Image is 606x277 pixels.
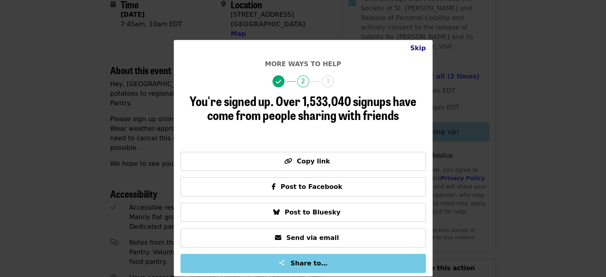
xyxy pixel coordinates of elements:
[275,234,281,242] i: envelope icon
[190,91,274,110] span: You're signed up.
[272,183,276,191] i: facebook-f icon
[273,208,280,216] i: bluesky icon
[278,259,285,266] img: Share
[286,234,339,242] span: Send via email
[404,40,432,56] button: Close
[284,208,340,216] span: Post to Bluesky
[290,259,328,267] span: Share to…
[180,228,426,248] button: Send via email
[180,177,426,196] button: Post to Facebook
[284,157,292,165] i: link icon
[322,75,334,87] span: 3
[280,183,342,191] span: Post to Facebook
[180,203,426,222] button: Post to Bluesky
[180,254,426,273] button: Share to…
[207,91,416,124] span: Over 1,533,040 signups have come from people sharing with friends
[276,78,281,86] i: check icon
[180,152,426,171] button: Copy link
[297,157,330,165] span: Copy link
[265,60,341,68] span: More ways to help
[297,75,309,87] span: 2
